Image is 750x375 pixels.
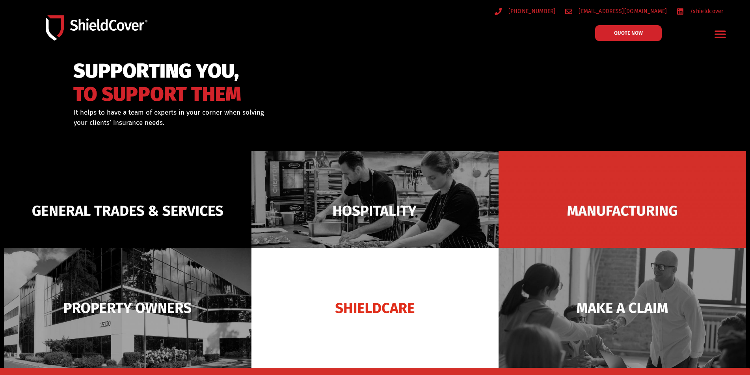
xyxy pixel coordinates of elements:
span: QUOTE NOW [614,30,643,35]
div: It helps to have a team of experts in your corner when solving [74,108,415,128]
a: /shieldcover [677,6,724,16]
span: SUPPORTING YOU, [73,63,241,79]
a: [EMAIL_ADDRESS][DOMAIN_NAME] [565,6,667,16]
span: [PHONE_NUMBER] [506,6,556,16]
div: Menu Toggle [711,25,730,43]
span: /shieldcover [688,6,724,16]
a: [PHONE_NUMBER] [495,6,556,16]
span: [EMAIL_ADDRESS][DOMAIN_NAME] [577,6,667,16]
a: QUOTE NOW [595,25,662,41]
p: your clients’ insurance needs. [74,118,415,128]
img: Shield-Cover-Underwriting-Australia-logo-full [46,15,147,40]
